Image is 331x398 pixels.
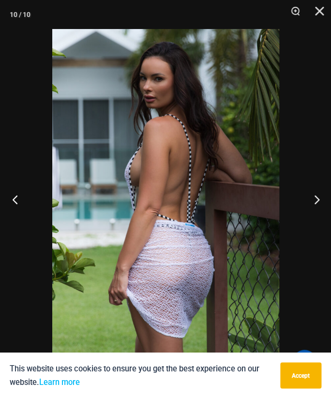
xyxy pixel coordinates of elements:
[280,362,321,388] button: Accept
[10,362,273,388] p: This website uses cookies to ensure you get the best experience on our website.
[295,175,331,223] button: Next
[39,377,80,386] a: Learn more
[10,7,30,22] div: 10 / 10
[52,29,279,369] img: Inferno Mesh Black White 8561 One Piece St Martin White 5996 Sarong 07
